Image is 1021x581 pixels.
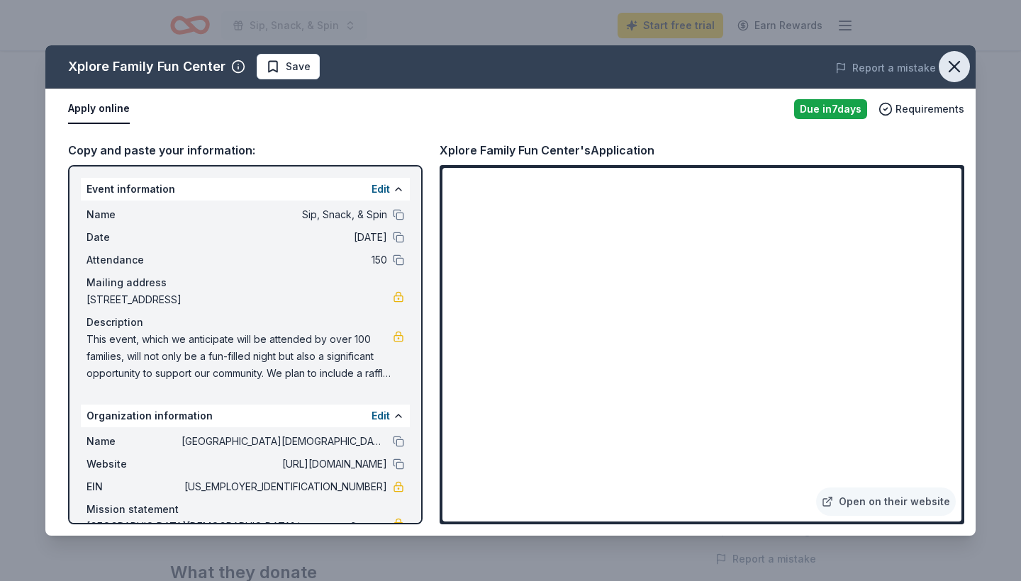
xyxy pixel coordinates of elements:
[68,55,225,78] div: Xplore Family Fun Center
[87,501,404,518] div: Mission statement
[87,274,404,291] div: Mailing address
[87,314,404,331] div: Description
[68,94,130,124] button: Apply online
[81,178,410,201] div: Event information
[372,407,390,424] button: Edit
[372,181,390,198] button: Edit
[87,229,182,246] span: Date
[440,141,654,159] div: Xplore Family Fun Center's Application
[87,331,393,382] span: This event, which we anticipate will be attended by over 100 families, will not only be a fun-fil...
[896,101,964,118] span: Requirements
[87,456,182,473] span: Website
[286,58,311,75] span: Save
[257,54,320,79] button: Save
[816,487,956,516] a: Open on their website
[878,101,964,118] button: Requirements
[87,433,182,450] span: Name
[81,405,410,427] div: Organization information
[182,229,387,246] span: [DATE]
[182,478,387,495] span: [US_EMPLOYER_IDENTIFICATION_NUMBER]
[87,478,182,495] span: EIN
[87,206,182,223] span: Name
[794,99,867,119] div: Due in 7 days
[68,141,423,159] div: Copy and paste your information:
[182,252,387,269] span: 150
[87,518,393,569] span: [GEOGRAPHIC_DATA][DEMOGRAPHIC_DATA] is a nonprofit organization. It is based in [GEOGRAPHIC_DATA]...
[182,456,387,473] span: [URL][DOMAIN_NAME]
[87,252,182,269] span: Attendance
[182,433,387,450] span: [GEOGRAPHIC_DATA][DEMOGRAPHIC_DATA]
[87,291,393,308] span: [STREET_ADDRESS]
[182,206,387,223] span: Sip, Snack, & Spin
[835,60,936,77] button: Report a mistake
